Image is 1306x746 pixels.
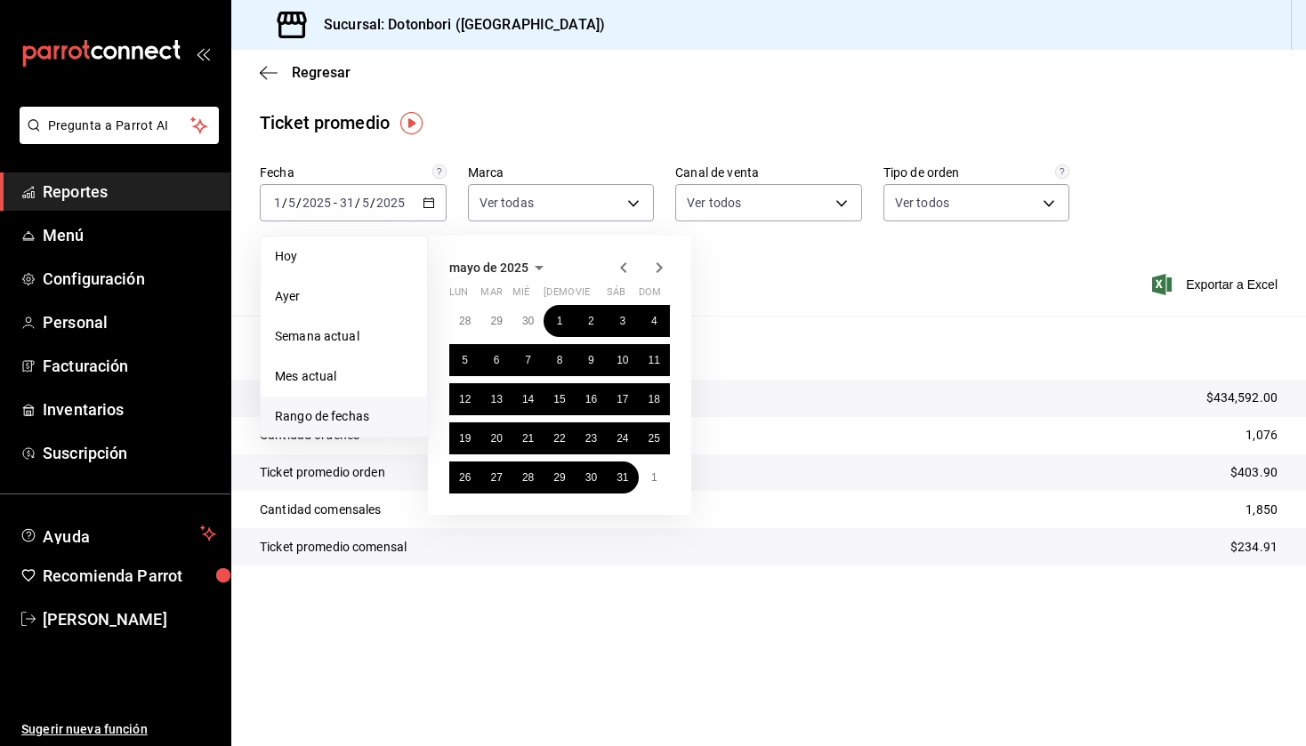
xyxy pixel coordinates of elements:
abbr: 6 de mayo de 2025 [494,354,500,366]
p: Ticket promedio comensal [260,538,407,557]
abbr: 19 de mayo de 2025 [459,432,471,445]
abbr: 17 de mayo de 2025 [617,393,628,405]
abbr: 29 de mayo de 2025 [553,471,565,484]
button: Tooltip marker [400,112,423,134]
button: 23 de mayo de 2025 [576,422,607,454]
abbr: 21 de mayo de 2025 [522,432,534,445]
abbr: 16 de mayo de 2025 [585,393,597,405]
p: $434,592.00 [1206,389,1278,407]
abbr: lunes [449,286,468,305]
span: Suscripción [43,441,216,465]
span: / [370,196,375,210]
abbr: 25 de mayo de 2025 [649,432,660,445]
p: 1,076 [1246,426,1278,445]
h3: Sucursal: Dotonbori ([GEOGRAPHIC_DATA]) [310,14,605,36]
label: Fecha [260,166,447,179]
button: 27 de mayo de 2025 [480,461,512,493]
span: Recomienda Parrot [43,564,216,588]
span: Ver todos [687,194,741,212]
span: Ver todas [480,194,534,212]
abbr: 1 de mayo de 2025 [557,315,563,327]
button: 26 de mayo de 2025 [449,461,480,493]
abbr: 8 de mayo de 2025 [557,354,563,366]
abbr: 2 de mayo de 2025 [588,315,594,327]
p: $234.91 [1230,538,1278,557]
abbr: 13 de mayo de 2025 [490,393,502,405]
button: 17 de mayo de 2025 [607,383,638,415]
abbr: 26 de mayo de 2025 [459,471,471,484]
abbr: 31 de mayo de 2025 [617,471,628,484]
span: - [334,196,337,210]
abbr: miércoles [512,286,529,305]
span: Ver todos [895,194,949,212]
abbr: viernes [576,286,590,305]
a: Pregunta a Parrot AI [12,129,219,148]
button: Pregunta a Parrot AI [20,107,219,144]
span: Sugerir nueva función [21,720,216,739]
span: Rango de fechas [275,407,413,426]
abbr: jueves [544,286,649,305]
button: mayo de 2025 [449,257,550,278]
abbr: 1 de junio de 2025 [651,471,657,484]
label: Canal de venta [675,166,862,179]
abbr: domingo [639,286,661,305]
span: Menú [43,223,216,247]
abbr: 7 de mayo de 2025 [525,354,531,366]
button: 30 de mayo de 2025 [576,461,607,493]
label: Marca [468,166,655,179]
button: 7 de mayo de 2025 [512,344,544,376]
button: 29 de abril de 2025 [480,305,512,337]
abbr: 28 de mayo de 2025 [522,471,534,484]
abbr: 20 de mayo de 2025 [490,432,502,445]
abbr: 24 de mayo de 2025 [617,432,628,445]
button: 28 de abril de 2025 [449,305,480,337]
span: Pregunta a Parrot AI [48,116,191,135]
button: 20 de mayo de 2025 [480,422,512,454]
abbr: 18 de mayo de 2025 [649,393,660,405]
button: 25 de mayo de 2025 [639,422,670,454]
button: 13 de mayo de 2025 [480,383,512,415]
button: 12 de mayo de 2025 [449,383,480,415]
span: Reportes [43,180,216,204]
input: -- [287,196,296,210]
p: Ticket promedio orden [260,463,385,482]
button: 15 de mayo de 2025 [544,383,575,415]
button: Regresar [260,64,351,81]
abbr: 4 de mayo de 2025 [651,315,657,327]
p: Resumen [260,337,1278,358]
input: ---- [375,196,406,210]
button: 30 de abril de 2025 [512,305,544,337]
span: [PERSON_NAME] [43,607,216,631]
button: 24 de mayo de 2025 [607,422,638,454]
p: 1,850 [1246,501,1278,519]
abbr: 30 de mayo de 2025 [585,471,597,484]
button: 21 de mayo de 2025 [512,422,544,454]
svg: Todas las órdenes contabilizan 1 comensal a excepción de órdenes de mesa con comensales obligator... [1055,164,1069,179]
span: Configuración [43,267,216,291]
button: 3 de mayo de 2025 [607,305,638,337]
button: 18 de mayo de 2025 [639,383,670,415]
input: -- [273,196,282,210]
p: Cantidad comensales [260,501,382,519]
span: Regresar [292,64,351,81]
button: 4 de mayo de 2025 [639,305,670,337]
button: Exportar a Excel [1156,274,1278,295]
button: 5 de mayo de 2025 [449,344,480,376]
input: -- [339,196,355,210]
abbr: 22 de mayo de 2025 [553,432,565,445]
div: Ticket promedio [260,109,390,136]
button: 31 de mayo de 2025 [607,461,638,493]
button: open_drawer_menu [196,46,210,60]
button: 1 de mayo de 2025 [544,305,575,337]
button: 2 de mayo de 2025 [576,305,607,337]
button: 9 de mayo de 2025 [576,344,607,376]
button: 28 de mayo de 2025 [512,461,544,493]
button: 16 de mayo de 2025 [576,383,607,415]
span: / [282,196,287,210]
abbr: 3 de mayo de 2025 [619,315,625,327]
abbr: 30 de abril de 2025 [522,315,534,327]
p: $403.90 [1230,463,1278,482]
span: Ayuda [43,523,193,544]
button: 11 de mayo de 2025 [639,344,670,376]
